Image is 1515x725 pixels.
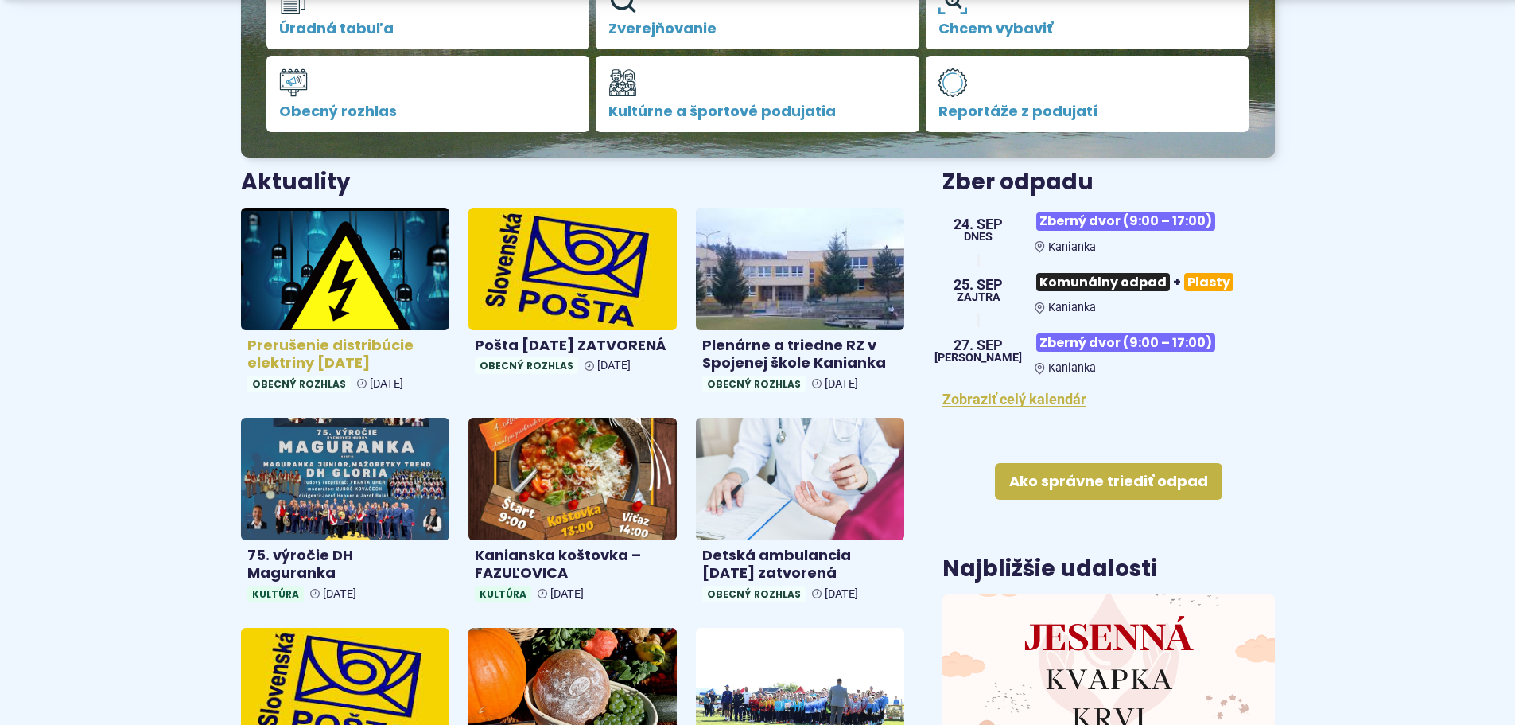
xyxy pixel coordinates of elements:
span: [PERSON_NAME] [934,353,1022,364]
a: Zobraziť celý kalendár [942,391,1086,407]
span: Plasty [1184,273,1233,291]
span: Zberný dvor (9:00 – 17:00) [1036,212,1215,231]
a: Zberný dvor (9:00 – 17:00) Kanianka 27. sep [PERSON_NAME] [942,327,1274,375]
h4: Pošta [DATE] ZATVORENÁ [475,337,670,355]
span: Obecný rozhlas [279,103,577,119]
span: Zverejňovanie [608,21,907,37]
span: Obecný rozhlas [475,357,578,374]
span: 24. sep [954,217,1003,232]
span: Reportáže z podujatí [938,103,1237,119]
span: Zajtra [954,292,1003,303]
a: Obecný rozhlas [266,56,590,132]
span: [DATE] [597,359,631,372]
span: Úradná tabuľa [279,21,577,37]
span: Obecný rozhlas [247,376,351,392]
a: Detská ambulancia [DATE] zatvorená Obecný rozhlas [DATE] [696,418,904,609]
span: Kanianka [1048,240,1096,254]
span: [DATE] [323,587,356,601]
span: 25. sep [954,278,1003,292]
h3: + [1035,267,1274,298]
a: 75. výročie DH Maguranka Kultúra [DATE] [241,418,449,609]
span: [DATE] [550,587,584,601]
span: Kultúra [475,586,531,602]
span: Obecný rozhlas [702,376,806,392]
h4: Detská ambulancia [DATE] zatvorená [702,547,898,583]
span: 27. sep [934,338,1022,353]
span: [DATE] [370,377,403,391]
span: [DATE] [825,377,858,391]
span: Chcem vybaviť [938,21,1237,37]
h3: Aktuality [241,170,351,195]
span: Kanianka [1048,361,1096,375]
h4: 75. výročie DH Maguranka [247,547,443,583]
span: Kultúra [247,586,304,602]
a: Plenárne a triedne RZ v Spojenej škole Kanianka Obecný rozhlas [DATE] [696,208,904,399]
h3: Zber odpadu [942,170,1274,195]
a: Komunálny odpad+Plasty Kanianka 25. sep Zajtra [942,267,1274,314]
h4: Plenárne a triedne RZ v Spojenej škole Kanianka [702,337,898,372]
span: Obecný rozhlas [702,586,806,602]
h4: Kanianska koštovka – FAZUĽOVICA [475,547,670,583]
h3: Najbližšie udalosti [942,557,1157,582]
span: Kanianka [1048,301,1096,314]
span: Zberný dvor (9:00 – 17:00) [1036,333,1215,352]
a: Ako správne triediť odpad [995,463,1222,500]
span: Komunálny odpad [1036,273,1170,291]
a: Prerušenie distribúcie elektriny [DATE] Obecný rozhlas [DATE] [241,208,449,399]
a: Reportáže z podujatí [926,56,1249,132]
span: Kultúrne a športové podujatia [608,103,907,119]
a: Kanianska koštovka – FAZUĽOVICA Kultúra [DATE] [468,418,677,609]
a: Pošta [DATE] ZATVORENÁ Obecný rozhlas [DATE] [468,208,677,380]
h4: Prerušenie distribúcie elektriny [DATE] [247,337,443,372]
a: Zberný dvor (9:00 – 17:00) Kanianka 24. sep Dnes [942,206,1274,254]
span: Dnes [954,232,1003,243]
span: [DATE] [825,587,858,601]
a: Kultúrne a športové podujatia [596,56,919,132]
